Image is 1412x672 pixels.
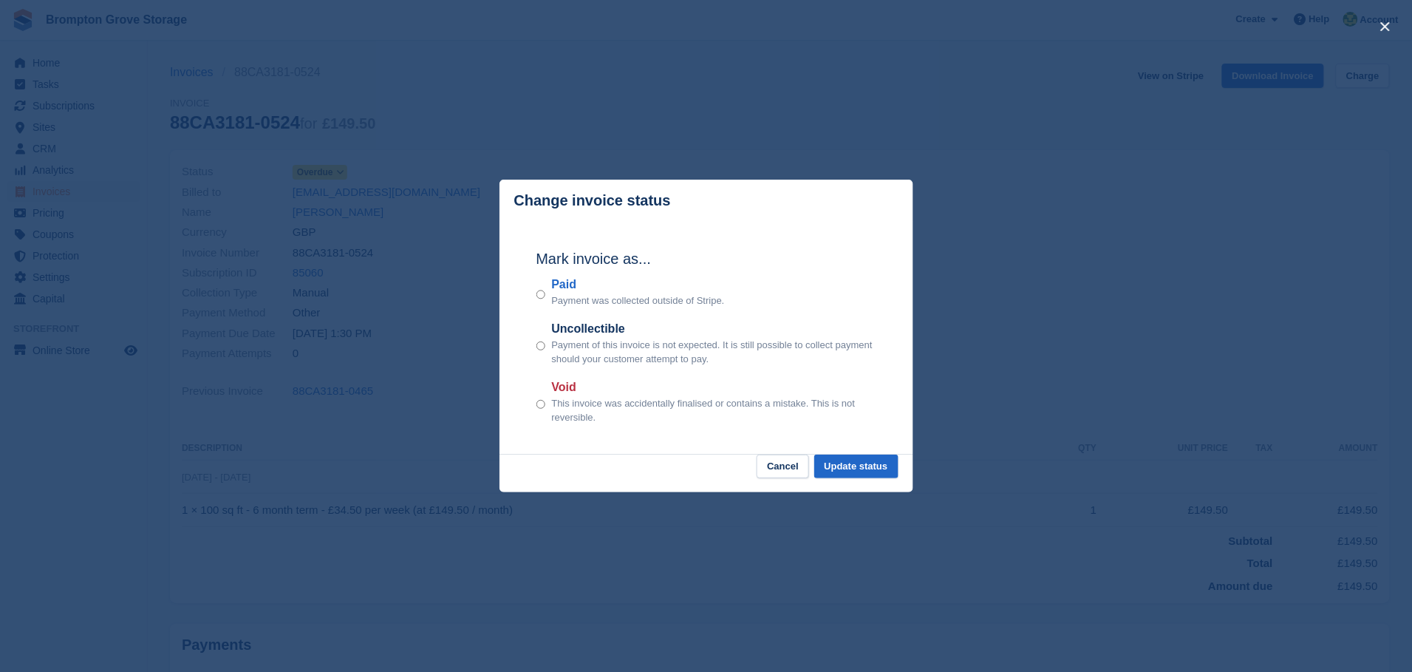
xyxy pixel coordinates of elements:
label: Uncollectible [551,320,876,338]
p: Payment was collected outside of Stripe. [551,293,724,308]
h2: Mark invoice as... [536,248,876,270]
button: close [1374,15,1397,38]
button: Update status [814,455,898,479]
p: Change invoice status [514,192,671,209]
label: Paid [551,276,724,293]
p: Payment of this invoice is not expected. It is still possible to collect payment should your cust... [551,338,876,367]
label: Void [551,379,876,396]
p: This invoice was accidentally finalised or contains a mistake. This is not reversible. [551,396,876,425]
button: Cancel [757,455,809,479]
